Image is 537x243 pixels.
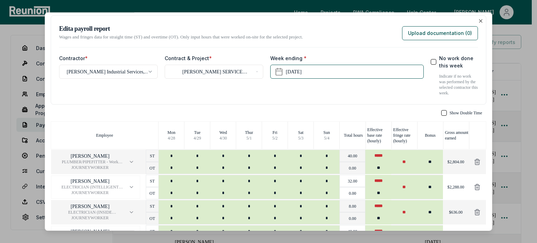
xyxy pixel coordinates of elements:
p: Sat [298,130,303,136]
p: Bonus [425,133,436,138]
p: $2,804.00 [447,159,464,165]
span: PLUMBER/PIPEFITTER - Work ONLY on new additions and remodeling of bars, restaurant, stores and co... [57,159,123,165]
p: 4 / 29 [194,136,201,141]
p: Thur [245,130,253,136]
p: Employee [96,133,113,138]
label: Contractor [59,55,88,62]
p: Wages and fringes data for straight time (ST) and overtime (OT). Only input hours that were worke... [59,34,303,41]
span: JOURNEYWORKER [57,215,123,221]
label: No work done this week [439,55,478,70]
p: 5 / 2 [272,136,278,141]
p: ST [150,153,155,159]
p: 5 / 4 [324,136,329,141]
p: 0.00 [349,165,356,171]
p: Total hours [344,133,363,138]
p: OT [149,165,155,171]
p: 5 / 1 [246,136,252,141]
p: Wed [220,130,227,136]
p: 4 / 28 [168,136,175,141]
label: Week ending [270,55,307,62]
p: 40.00 [348,153,357,159]
p: 0.00 [349,191,356,196]
span: ELECTRICIAN (INTELLIGENT TRANSPORTATION SYSTEMS Street Lighting, Traffic Signals, CCTV,and Underg... [57,185,123,190]
p: Gross amount earned [445,130,469,141]
p: OT [149,216,155,221]
p: [PERSON_NAME] [57,229,123,235]
span: ELECTRICIAN (INSIDE ELECTRICAL WORK) - Journeyman Electrician [57,210,123,215]
p: 4 / 30 [220,136,227,141]
h2: Edit a payroll report [59,24,303,34]
p: [PERSON_NAME] [57,154,123,159]
label: Contract & Project [165,55,212,62]
p: Tue [194,130,200,136]
p: [PERSON_NAME] [57,204,123,210]
span: JOURNEYWORKER [57,190,123,196]
p: 0.00 [349,216,356,221]
p: $636.00 [449,210,463,215]
button: Upload documentation (0) [402,26,478,40]
p: 32.00 [348,178,357,184]
p: $2,288.00 [447,185,464,190]
p: [PERSON_NAME] [57,179,123,185]
button: [DATE] [270,65,424,79]
p: 8.00 [349,203,356,209]
p: Fri [272,130,277,136]
span: Show Double Time [450,110,482,116]
p: ST [150,203,155,209]
p: ST [150,178,155,184]
p: Effective base rate (hourly) [367,127,391,144]
p: OT [149,191,155,196]
p: Mon [167,130,176,136]
p: Sun [323,130,330,136]
p: 40.00 [348,229,357,234]
p: Indicate if no work was performed by the selected contractor this week. [439,74,478,96]
p: 5 / 3 [298,136,303,141]
p: ST [150,229,155,234]
p: Effective fringe rate (hourly) [393,127,417,144]
span: JOURNEYWORKER [57,165,123,171]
